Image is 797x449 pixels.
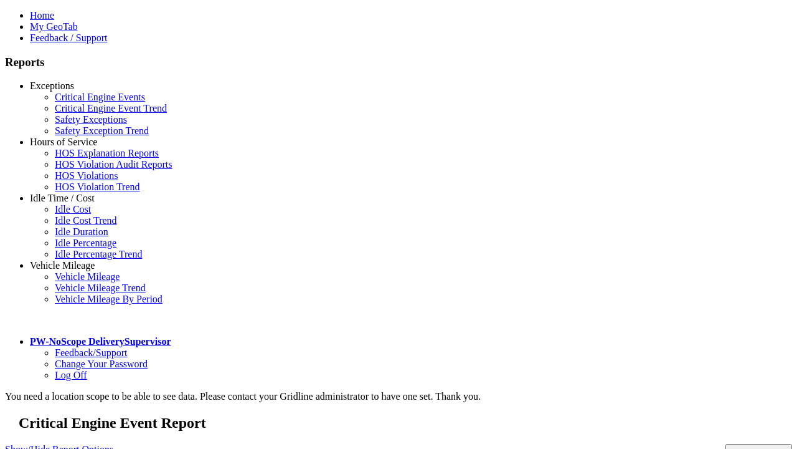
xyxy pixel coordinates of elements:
a: Exceptions [30,80,74,91]
a: Change Your Password [55,359,148,369]
div: You need a location scope to be able to see data. Please contact your Gridline administrator to h... [5,391,792,402]
h2: Critical Engine Event Report [19,415,792,432]
h3: Reports [5,56,792,69]
a: Idle Time / Cost [30,193,95,203]
a: Vehicle Mileage Trend [55,282,146,293]
a: Safety Exceptions [55,114,127,125]
a: Idle Percentage Trend [55,249,142,259]
a: Log Off [55,370,87,380]
a: Feedback/Support [55,347,127,358]
a: Critical Engine Events [55,92,145,102]
a: Home [30,10,54,21]
a: HOS Violations [55,170,118,181]
a: Vehicle Mileage By Period [55,294,163,304]
a: HOS Violation Audit Reports [55,159,172,170]
a: Idle Percentage [55,238,116,248]
a: HOS Explanation Reports [55,148,159,158]
a: HOS Violation Trend [55,181,140,192]
a: PW-NoScope DeliverySupervisor [30,336,171,347]
a: Vehicle Mileage [30,260,95,271]
a: Hours of Service [30,137,97,147]
a: Feedback / Support [30,32,107,43]
a: Idle Cost [55,204,91,215]
a: My GeoTab [30,21,78,32]
a: Critical Engine Event Trend [55,103,167,113]
a: Idle Duration [55,226,108,237]
a: Vehicle Mileage [55,271,120,282]
a: Idle Cost Trend [55,215,117,226]
a: Safety Exception Trend [55,125,149,136]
